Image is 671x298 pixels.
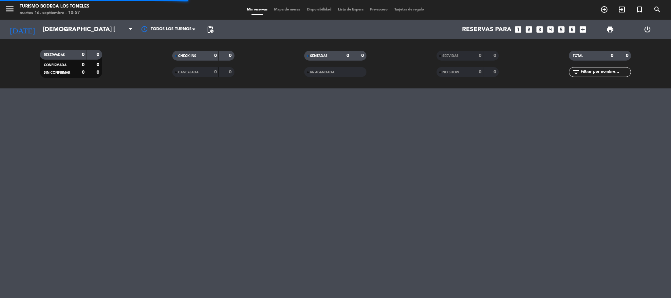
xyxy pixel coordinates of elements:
div: LOG OUT [629,20,666,39]
strong: 0 [611,53,613,58]
i: add_box [579,25,587,34]
strong: 0 [346,53,349,58]
span: Mapa de mesas [271,8,304,11]
span: Disponibilidad [304,8,335,11]
strong: 0 [494,70,497,74]
strong: 0 [97,52,101,57]
span: Lista de Espera [335,8,367,11]
div: Turismo Bodega Los Toneles [20,3,89,10]
span: CONFIRMADA [44,64,66,67]
i: looks_5 [557,25,566,34]
div: martes 16. septiembre - 10:57 [20,10,89,16]
strong: 0 [229,70,233,74]
span: NO SHOW [442,71,459,74]
i: arrow_drop_down [61,26,69,33]
span: CHECK INS [178,54,196,58]
strong: 0 [494,53,497,58]
strong: 0 [214,53,217,58]
span: RE AGENDADA [310,71,334,74]
i: filter_list [572,68,580,76]
i: menu [5,4,15,14]
strong: 0 [626,53,630,58]
strong: 0 [229,53,233,58]
span: CANCELADA [178,71,198,74]
i: add_circle_outline [600,6,608,13]
i: looks_two [525,25,533,34]
strong: 0 [82,52,84,57]
strong: 0 [479,70,481,74]
span: TOTAL [573,54,583,58]
strong: 0 [479,53,481,58]
span: print [606,26,614,33]
i: looks_3 [535,25,544,34]
i: looks_one [514,25,522,34]
span: SENTADAS [310,54,327,58]
i: exit_to_app [618,6,626,13]
strong: 0 [82,63,84,67]
i: looks_4 [546,25,555,34]
strong: 0 [82,70,84,75]
span: Pre-acceso [367,8,391,11]
i: search [653,6,661,13]
span: Tarjetas de regalo [391,8,427,11]
strong: 0 [97,63,101,67]
span: RESERVADAS [44,53,65,57]
span: pending_actions [206,26,214,33]
strong: 0 [361,53,365,58]
span: Reservas para [462,26,512,33]
i: power_settings_new [643,26,651,33]
button: menu [5,4,15,16]
i: [DATE] [5,22,40,37]
strong: 0 [97,70,101,75]
input: Filtrar por nombre... [580,68,631,76]
i: turned_in_not [636,6,643,13]
span: SERVIDAS [442,54,458,58]
strong: 0 [214,70,217,74]
span: SIN CONFIRMAR [44,71,70,74]
span: Mis reservas [244,8,271,11]
i: looks_6 [568,25,576,34]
